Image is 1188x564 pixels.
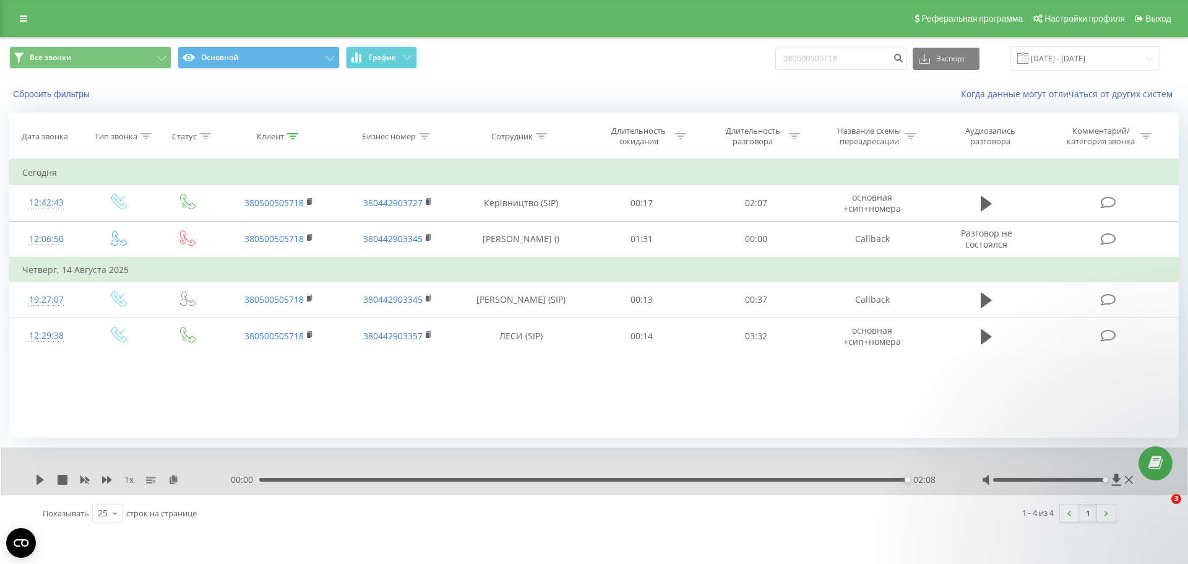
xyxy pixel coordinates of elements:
[1171,494,1181,504] span: 3
[10,258,1179,282] td: Четверг, 14 Августа 2025
[363,293,423,305] a: 380442903345
[98,507,108,519] div: 25
[22,324,71,348] div: 12:29:38
[720,126,786,147] div: Длительность разговора
[95,131,137,142] div: Тип звонка
[9,46,171,69] button: Все звонки
[363,197,423,209] a: 380442903727
[585,221,699,258] td: 01:31
[6,528,36,558] button: Open CMP widget
[905,477,910,482] div: Accessibility label
[22,227,71,251] div: 12:06:50
[244,233,304,245] a: 380500505718
[585,282,699,318] td: 00:13
[606,126,672,147] div: Длительность ожидания
[699,318,812,354] td: 03:32
[362,131,416,142] div: Бизнес номер
[813,282,932,318] td: Callback
[1044,14,1125,24] span: Настройки профиля
[813,185,932,221] td: основная +сип+номера
[363,330,423,342] a: 380442903357
[699,185,812,221] td: 02:07
[172,131,197,142] div: Статус
[244,330,304,342] a: 380500505718
[913,48,979,70] button: Экспорт
[775,48,906,70] input: Поиск по номеру
[9,89,96,100] button: Сбросить фильтры
[363,233,423,245] a: 380442903345
[43,508,89,519] span: Показывать
[457,185,585,221] td: Керівництво (SIP)
[124,474,134,486] span: 1 x
[22,191,71,215] div: 12:42:43
[585,185,699,221] td: 00:17
[457,318,585,354] td: ЛЕСИ (SIP)
[1065,126,1137,147] div: Комментарий/категория звонка
[961,227,1012,250] span: Разговор не состоялся
[950,126,1031,147] div: Аудиозапись разговора
[457,282,585,318] td: [PERSON_NAME] (SIP)
[10,160,1179,185] td: Сегодня
[491,131,533,142] div: Сотрудник
[1145,14,1171,24] span: Выход
[346,46,417,69] button: График
[244,197,304,209] a: 380500505718
[231,474,259,486] span: 00:00
[813,221,932,258] td: Callback
[913,474,936,486] span: 02:08
[126,508,197,519] span: строк на странице
[699,282,812,318] td: 00:37
[369,53,396,62] span: График
[585,318,699,354] td: 00:14
[836,126,902,147] div: Название схемы переадресации
[22,288,71,312] div: 19:27:07
[244,293,304,305] a: 380500505718
[178,46,340,69] button: Основной
[30,53,71,63] span: Все звонки
[699,221,812,258] td: 00:00
[813,318,932,354] td: основная +сип+номера
[22,131,68,142] div: Дата звонка
[1146,494,1176,524] iframe: Intercom live chat
[257,131,284,142] div: Клиент
[961,88,1179,100] a: Когда данные могут отличаться от других систем
[921,14,1023,24] span: Реферальная программа
[457,221,585,258] td: [PERSON_NAME] ()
